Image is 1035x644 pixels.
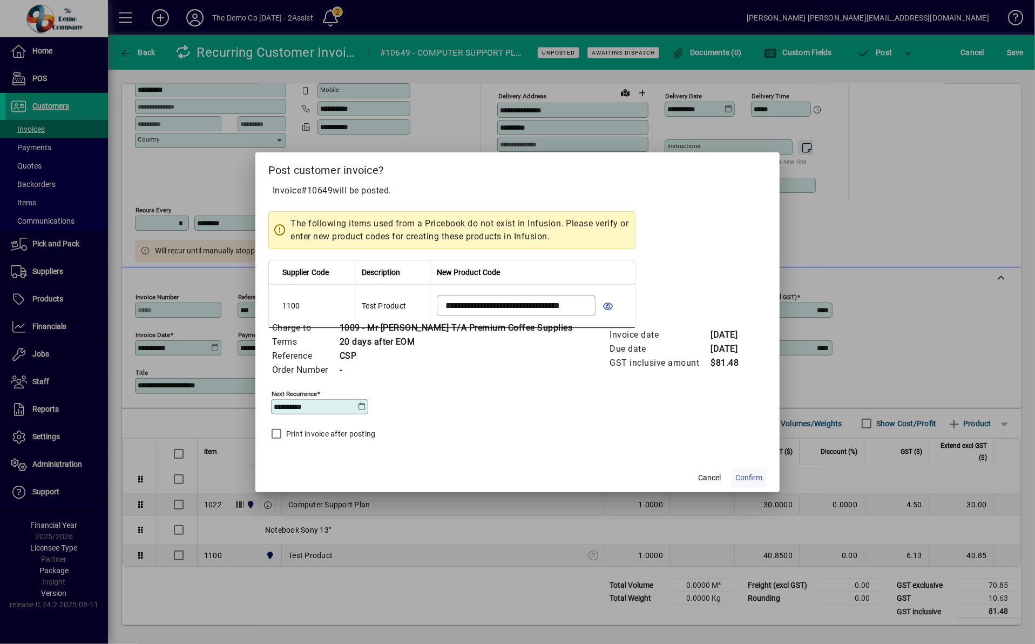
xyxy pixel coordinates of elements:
th: Supplier Code [269,260,355,285]
td: 1100 [269,285,355,328]
button: Cancel [692,468,727,488]
span: Cancel [698,472,721,484]
td: 20 days after EOM [339,335,573,349]
td: [DATE] [710,342,753,356]
td: Test Product [355,285,429,328]
span: #10649 [301,185,333,196]
td: GST inclusive amount [609,356,710,370]
button: Confirm [731,468,767,488]
label: Print invoice after posting [284,428,376,439]
td: $81.48 [710,356,753,370]
td: Reference [272,349,339,363]
span: Confirm [735,472,762,484]
td: Charge to [272,321,339,335]
td: Invoice date [609,328,710,342]
p: Invoice will be posted . [268,184,767,197]
td: CSP [339,349,573,363]
td: [DATE] [710,328,753,342]
mat-label: Next recurrence [272,390,317,397]
td: - [339,363,573,377]
th: New Product Code [430,260,635,285]
td: Terms [272,335,339,349]
h2: Post customer invoice? [255,152,780,184]
span: The following items used from a Pricebook do not exist in Infusion. Please verify or enter new pr... [290,217,630,243]
th: Description [355,260,429,285]
td: Due date [609,342,710,356]
td: 1009 - Mr [PERSON_NAME] T/A Premium Coffee Supplies [339,321,573,335]
td: Order Number [272,363,339,377]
